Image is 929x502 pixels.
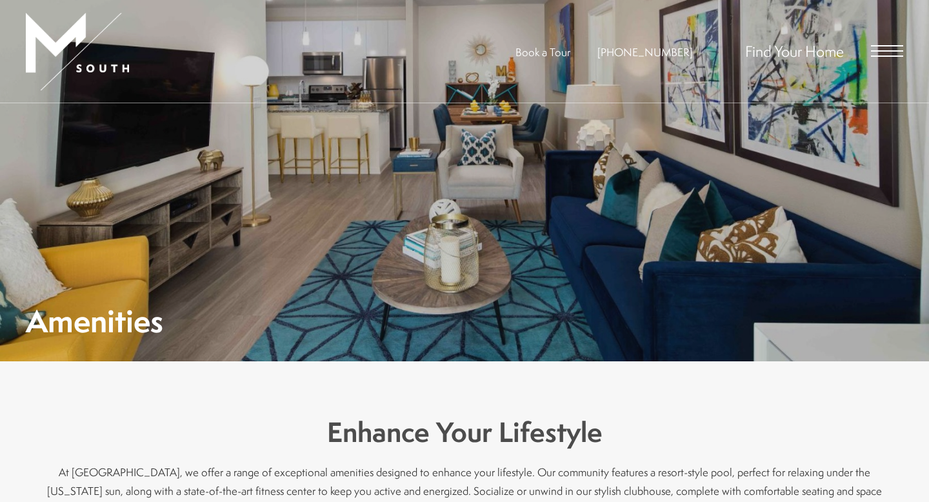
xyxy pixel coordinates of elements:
[871,45,903,57] button: Open Menu
[515,45,570,59] a: Book a Tour
[597,45,693,59] span: [PHONE_NUMBER]
[745,41,844,61] a: Find Your Home
[597,45,693,59] a: Call Us at 813-570-8014
[26,13,129,90] img: MSouth
[26,306,163,336] h1: Amenities
[45,413,884,452] h3: Enhance Your Lifestyle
